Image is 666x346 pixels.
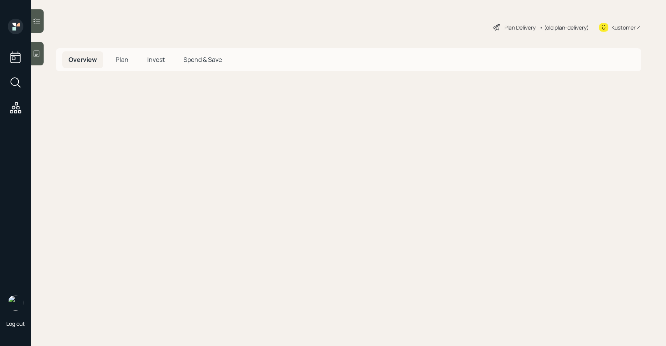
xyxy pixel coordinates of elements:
div: Plan Delivery [504,23,536,32]
div: • (old plan-delivery) [539,23,589,32]
div: Kustomer [611,23,636,32]
span: Spend & Save [183,55,222,64]
span: Plan [116,55,129,64]
span: Overview [69,55,97,64]
span: Invest [147,55,165,64]
div: Log out [6,320,25,327]
img: sami-boghos-headshot.png [8,295,23,311]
